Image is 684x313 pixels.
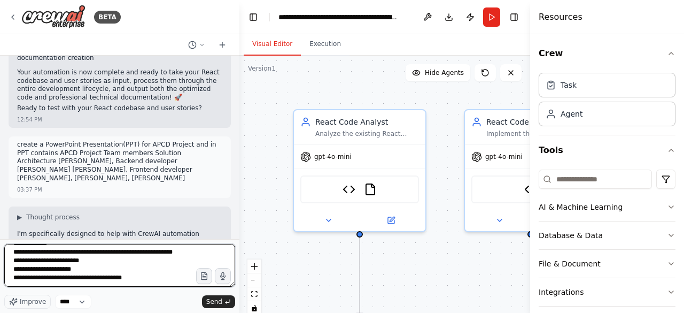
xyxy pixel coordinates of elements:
[293,109,426,232] div: React Code AnalystAnalyze the existing React codebase structure and user story requirements to un...
[17,68,222,102] p: Your automation is now complete and ready to take your React codebase and user stories as input, ...
[524,183,537,196] img: React Code Generator
[26,213,80,222] span: Thought process
[539,222,675,249] button: Database & Data
[215,268,231,284] button: Click to speak your automation idea
[314,152,352,161] span: gpt-4o-mini
[21,5,85,29] img: Logo
[464,109,597,232] div: React Code DeveloperImplement the user story requirements by modifying existing React components ...
[17,141,222,182] p: create a PowerPoint Presentation(PPT) for APCD Project and in PPT contains APCD Project Team memb...
[214,39,231,51] button: Start a new chat
[247,287,261,301] button: fit view
[539,230,603,241] div: Database & Data
[244,33,301,56] button: Visual Editor
[364,183,377,196] img: FileReadTool
[343,183,355,196] img: React Code Analyzer
[17,186,42,194] div: 03:37 PM
[539,193,675,221] button: AI & Machine Learning
[539,258,601,269] div: File & Document
[539,68,675,135] div: Crew
[246,10,261,25] button: Hide left sidebar
[94,11,121,24] div: BETA
[17,213,80,222] button: ▶Thought process
[539,202,623,212] div: AI & Machine Learning
[206,297,222,306] span: Send
[196,268,212,284] button: Upload files
[301,33,349,56] button: Execution
[184,39,209,51] button: Switch to previous chat
[4,295,51,309] button: Improve
[486,129,590,138] div: Implement the user story requirements by modifying existing React components or creating new ones...
[247,259,261,273] button: zoom in
[539,278,675,306] button: Integrations
[539,287,584,297] div: Integrations
[539,39,675,68] button: Crew
[248,64,276,73] div: Version 1
[561,109,582,119] div: Agent
[20,297,46,306] span: Improve
[561,80,577,90] div: Task
[486,117,590,127] div: React Code Developer
[315,129,419,138] div: Analyze the existing React codebase structure and user story requirements to understand what chan...
[315,117,419,127] div: React Code Analyst
[507,10,522,25] button: Hide right sidebar
[425,68,464,77] span: Hide Agents
[17,104,222,113] p: Ready to test with your React codebase and user stories?
[17,213,22,222] span: ▶
[278,12,399,22] nav: breadcrumb
[539,11,582,24] h4: Resources
[485,152,523,161] span: gpt-4o-mini
[17,116,42,124] div: 12:54 PM
[17,230,222,263] p: I'm specifically designed to help with CrewAI automation building, not general content creation t...
[406,64,470,81] button: Hide Agents
[539,250,675,278] button: File & Document
[539,135,675,165] button: Tools
[361,214,421,227] button: Open in side panel
[202,295,235,308] button: Send
[247,273,261,287] button: zoom out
